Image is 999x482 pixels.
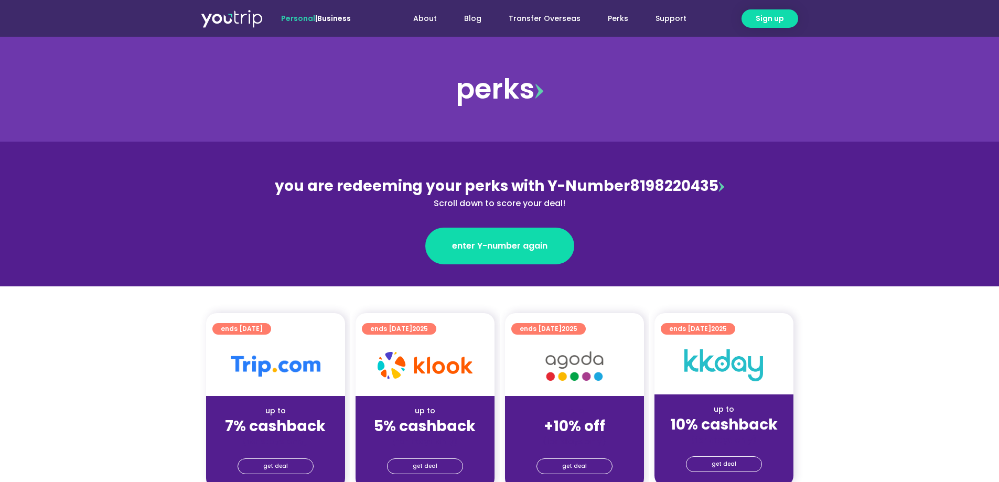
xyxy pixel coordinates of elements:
a: ends [DATE]2025 [661,323,735,335]
div: Scroll down to score your deal! [272,197,727,210]
nav: Menu [379,9,700,28]
div: (for stays only) [663,434,785,445]
strong: 10% cashback [670,414,778,435]
div: (for stays only) [513,436,636,447]
span: 2025 [711,324,727,333]
span: | [281,13,351,24]
a: get deal [238,458,314,474]
span: 2025 [412,324,428,333]
div: (for stays only) [364,436,486,447]
a: ends [DATE] [212,323,271,335]
span: Sign up [756,13,784,24]
div: 8198220435 [272,175,727,210]
div: up to [663,404,785,415]
a: ends [DATE]2025 [362,323,436,335]
a: get deal [536,458,613,474]
a: ends [DATE]2025 [511,323,586,335]
span: Personal [281,13,315,24]
strong: 5% cashback [374,416,476,436]
div: (for stays only) [214,436,337,447]
div: up to [364,405,486,416]
span: ends [DATE] [221,323,263,335]
div: up to [214,405,337,416]
a: Transfer Overseas [495,9,594,28]
span: get deal [712,457,736,472]
span: get deal [413,459,437,474]
a: Sign up [742,9,798,28]
strong: +10% off [544,416,605,436]
span: 2025 [562,324,577,333]
span: ends [DATE] [370,323,428,335]
span: up to [565,405,584,416]
span: get deal [562,459,587,474]
span: get deal [263,459,288,474]
a: enter Y-number again [425,228,574,264]
a: Support [642,9,700,28]
strong: 7% cashback [225,416,326,436]
a: Blog [450,9,495,28]
span: ends [DATE] [669,323,727,335]
a: About [400,9,450,28]
a: Business [317,13,351,24]
span: ends [DATE] [520,323,577,335]
span: you are redeeming your perks with Y-Number [275,176,630,196]
a: Perks [594,9,642,28]
span: enter Y-number again [452,240,547,252]
a: get deal [686,456,762,472]
a: get deal [387,458,463,474]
